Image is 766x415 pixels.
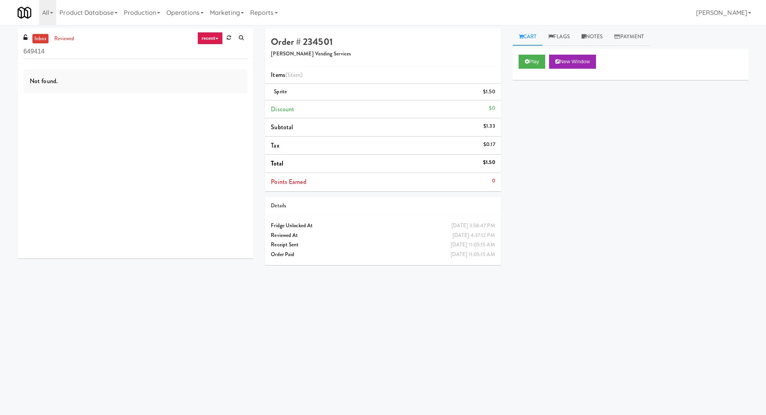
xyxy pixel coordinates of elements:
span: Not found. [30,77,58,85]
div: [DATE] 11:05:15 AM [451,240,495,250]
h5: [PERSON_NAME] Vending Services [271,51,495,57]
div: Fridge Unlocked At [271,221,495,231]
div: Details [271,201,495,211]
div: Reviewed At [271,231,495,240]
div: Receipt Sent [271,240,495,250]
a: recent [197,32,223,45]
span: Points Earned [271,177,306,186]
div: $1.50 [483,158,495,167]
button: New Window [549,55,596,69]
input: Search vision orders [23,45,247,59]
span: (1 ) [285,70,303,79]
span: Subtotal [271,123,293,132]
div: [DATE] 3:58:47 PM [451,221,495,231]
a: Cart [513,28,543,46]
ng-pluralize: item [289,70,301,79]
a: Notes [576,28,609,46]
img: Micromart [18,6,31,20]
div: 0 [492,176,495,186]
div: $1.50 [483,87,495,97]
div: $1.33 [483,121,495,131]
span: Items [271,70,302,79]
a: Payment [609,28,650,46]
div: [DATE] 4:37:12 PM [453,231,495,240]
span: Total [271,159,283,168]
a: inbox [32,34,48,44]
a: Flags [542,28,576,46]
div: $0.17 [483,140,495,150]
span: Tax [271,141,279,150]
button: Play [519,55,546,69]
div: Order Paid [271,250,495,260]
h4: Order # 234501 [271,37,495,47]
span: Sprite [274,88,287,95]
div: $0 [489,103,495,113]
a: reviewed [52,34,77,44]
div: [DATE] 11:05:15 AM [451,250,495,260]
span: Discount [271,105,294,114]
